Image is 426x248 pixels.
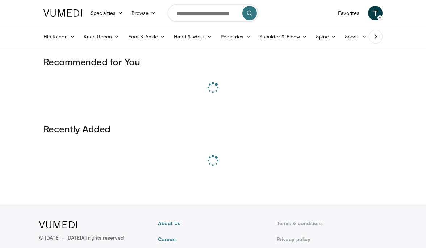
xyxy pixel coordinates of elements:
img: VuMedi Logo [39,221,77,228]
a: Foot & Ankle [124,29,170,44]
span: All rights reserved [81,235,124,241]
a: T [368,6,383,20]
a: Spine [312,29,340,44]
a: Sports [341,29,372,44]
p: © [DATE] – [DATE] [39,234,124,241]
a: Privacy policy [277,236,387,243]
a: Specialties [86,6,127,20]
a: Hand & Wrist [170,29,216,44]
a: Knee Recon [79,29,124,44]
h3: Recommended for You [43,56,383,67]
a: Careers [158,236,268,243]
a: Favorites [334,6,364,20]
a: Terms & conditions [277,220,387,227]
h3: Recently Added [43,123,383,135]
a: Hip Recon [39,29,79,44]
a: About Us [158,220,268,227]
a: Browse [127,6,160,20]
a: Shoulder & Elbow [255,29,312,44]
img: VuMedi Logo [43,9,82,17]
a: Pediatrics [216,29,255,44]
input: Search topics, interventions [168,4,258,22]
